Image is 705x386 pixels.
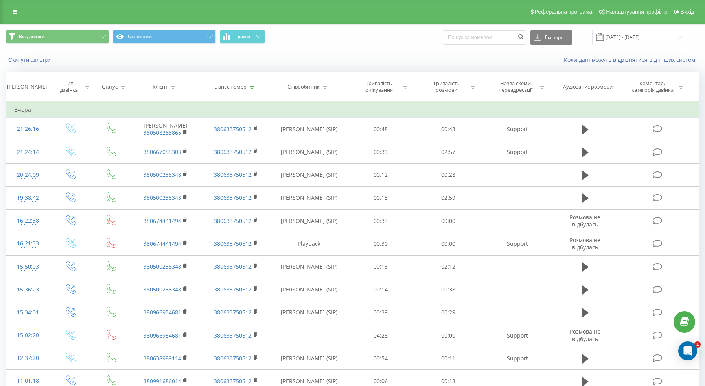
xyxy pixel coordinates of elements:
[414,347,482,370] td: 00:11
[6,56,55,63] button: Скинути фільтри
[678,341,697,360] div: Open Intercom Messenger
[347,324,414,347] td: 04:28
[214,217,252,225] a: 380633750512
[347,255,414,278] td: 00:13
[144,377,181,385] a: 380991686014
[414,255,482,278] td: 02:12
[482,232,552,255] td: Support
[271,118,347,141] td: [PERSON_NAME] (SIP)
[414,301,482,324] td: 00:29
[144,171,181,178] a: 380500238348
[144,148,181,156] a: 380667055303
[414,324,482,347] td: 00:00
[271,347,347,370] td: [PERSON_NAME] (SIP)
[271,210,347,232] td: [PERSON_NAME] (SIP)
[7,84,47,90] div: [PERSON_NAME]
[144,263,181,270] a: 380500238348
[153,84,168,90] div: Клієнт
[414,278,482,301] td: 00:38
[14,145,42,160] div: 21:24:14
[144,286,181,293] a: 380500238348
[414,118,482,141] td: 00:43
[347,301,414,324] td: 00:39
[214,308,252,316] a: 380633750512
[14,213,42,228] div: 16:22:38
[214,240,252,247] a: 380633750512
[563,84,613,90] div: Аудіозапис розмови
[14,351,42,366] div: 12:37:20
[347,118,414,141] td: 00:48
[144,332,181,339] a: 380966954681
[214,194,252,201] a: 380633750512
[14,121,42,137] div: 21:26:16
[214,171,252,178] a: 380633750512
[102,84,118,90] div: Статус
[482,141,552,163] td: Support
[271,163,347,186] td: [PERSON_NAME] (SIP)
[14,305,42,320] div: 15:34:01
[414,186,482,209] td: 02:59
[214,354,252,362] a: 380633750512
[131,118,201,141] td: [PERSON_NAME]
[113,30,216,44] button: Основний
[358,80,400,93] div: Тривалість очікування
[144,308,181,316] a: 380966954681
[271,255,347,278] td: [PERSON_NAME] (SIP)
[482,347,552,370] td: Support
[530,30,572,45] button: Експорт
[414,163,482,186] td: 00:28
[271,232,347,255] td: Playback
[482,118,552,141] td: Support
[6,30,109,44] button: Всі дзвінки
[144,194,181,201] a: 380500238348
[271,301,347,324] td: [PERSON_NAME] (SIP)
[14,190,42,206] div: 19:38:42
[425,80,468,93] div: Тривалість розмови
[414,210,482,232] td: 00:00
[347,186,414,209] td: 00:15
[570,328,600,342] span: Розмова не відбулась
[347,232,414,255] td: 00:30
[214,125,252,133] a: 380633750512
[482,324,552,347] td: Support
[220,30,265,44] button: Графік
[144,354,181,362] a: 380638989114
[570,213,600,228] span: Розмова не відбулась
[271,141,347,163] td: [PERSON_NAME] (SIP)
[14,167,42,183] div: 20:24:09
[443,30,526,45] input: Пошук за номером
[19,33,45,40] span: Всі дзвінки
[14,328,42,343] div: 15:02:20
[271,186,347,209] td: [PERSON_NAME] (SIP)
[56,80,81,93] div: Тип дзвінка
[535,9,593,15] span: Реферальна програма
[347,210,414,232] td: 00:33
[495,80,537,93] div: Назва схеми переадресації
[271,278,347,301] td: [PERSON_NAME] (SIP)
[606,9,667,15] span: Налаштування профілю
[214,148,252,156] a: 380633750512
[414,141,482,163] td: 02:57
[214,84,247,90] div: Бізнес номер
[144,240,181,247] a: 380674441494
[347,278,414,301] td: 00:14
[414,232,482,255] td: 00:00
[681,9,694,15] span: Вихід
[14,259,42,275] div: 15:50:03
[287,84,320,90] div: Співробітник
[14,236,42,251] div: 16:21:33
[214,377,252,385] a: 380633750512
[694,341,701,348] span: 1
[347,347,414,370] td: 00:54
[214,263,252,270] a: 380633750512
[235,34,250,39] span: Графік
[570,236,600,251] span: Розмова не відбулась
[564,56,699,63] a: Коли дані можуть відрізнятися вiд інших систем
[214,286,252,293] a: 380633750512
[6,102,699,118] td: Вчора
[214,332,252,339] a: 380633750512
[144,129,181,136] a: 380508258865
[347,141,414,163] td: 00:39
[347,163,414,186] td: 00:12
[144,217,181,225] a: 380674441494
